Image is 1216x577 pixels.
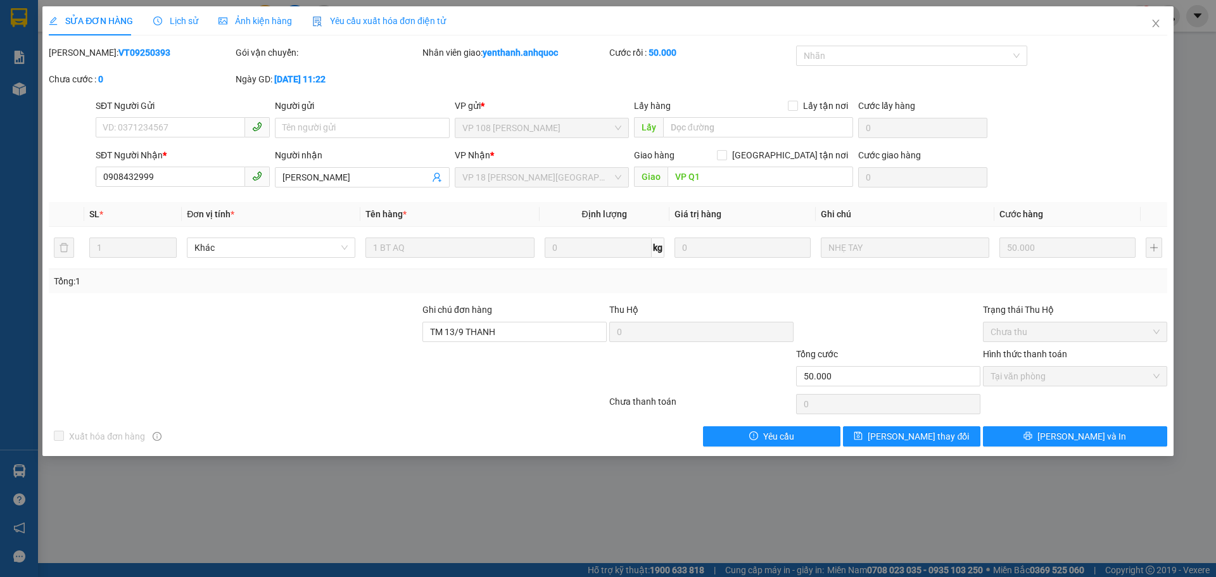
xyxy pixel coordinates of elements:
span: Lấy tận nơi [798,99,853,113]
span: [PERSON_NAME] thay đổi [868,429,969,443]
button: plus [1146,238,1162,258]
span: Giao [634,167,668,187]
button: printer[PERSON_NAME] và In [983,426,1167,447]
div: Người gửi [275,99,449,113]
div: Trạng thái Thu Hộ [983,303,1167,317]
b: [DATE] 11:22 [274,74,326,84]
input: Cước lấy hàng [858,118,987,138]
input: Ghi Chú [821,238,989,258]
span: Giao hàng [634,150,674,160]
div: SĐT Người Nhận [96,148,270,162]
img: icon [312,16,322,27]
span: VP 108 Lê Hồng Phong - Vũng Tàu [462,118,621,137]
b: 0 [98,74,103,84]
input: Ghi chú đơn hàng [422,322,607,342]
div: Chưa cước : [49,72,233,86]
span: Định lượng [582,209,627,219]
span: Chưa thu [991,322,1160,341]
input: VD: Bàn, Ghế [365,238,534,258]
span: Tên hàng [365,209,407,219]
span: phone [252,171,262,181]
span: picture [218,16,227,25]
div: Tổng: 1 [54,274,469,288]
span: Lấy hàng [634,101,671,111]
div: Cước rồi : [609,46,794,60]
label: Cước lấy hàng [858,101,915,111]
span: user-add [432,172,442,182]
span: printer [1023,431,1032,441]
span: Giá trị hàng [674,209,721,219]
span: Khác [194,238,348,257]
button: exclamation-circleYêu cầu [703,426,840,447]
div: Người nhận [275,148,449,162]
span: Đơn vị tính [187,209,234,219]
span: Ảnh kiện hàng [218,16,292,26]
span: [PERSON_NAME] và In [1037,429,1126,443]
button: Close [1138,6,1174,42]
span: [GEOGRAPHIC_DATA] tận nơi [727,148,853,162]
div: [PERSON_NAME]: [49,46,233,60]
input: 0 [674,238,811,258]
div: Nhân viên giao: [422,46,607,60]
span: info-circle [153,432,161,441]
span: Lịch sử [153,16,198,26]
label: Ghi chú đơn hàng [422,305,492,315]
input: Cước giao hàng [858,167,987,187]
th: Ghi chú [816,202,994,227]
span: Yêu cầu [763,429,794,443]
div: VP gửi [455,99,629,113]
span: Cước hàng [999,209,1043,219]
span: Thu Hộ [609,305,638,315]
span: kg [652,238,664,258]
input: Dọc đường [668,167,853,187]
span: VP Nhận [455,150,490,160]
b: VT09250393 [118,48,170,58]
span: phone [252,122,262,132]
span: Yêu cầu xuất hóa đơn điện tử [312,16,446,26]
div: Gói vận chuyển: [236,46,420,60]
button: delete [54,238,74,258]
input: Dọc đường [663,117,853,137]
label: Cước giao hàng [858,150,921,160]
span: exclamation-circle [749,431,758,441]
span: edit [49,16,58,25]
input: 0 [999,238,1136,258]
span: SL [89,209,99,219]
span: save [854,431,863,441]
span: SỬA ĐƠN HÀNG [49,16,133,26]
span: clock-circle [153,16,162,25]
b: yenthanh.anhquoc [483,48,558,58]
b: 50.000 [649,48,676,58]
span: Xuất hóa đơn hàng [64,429,150,443]
span: VP 18 Nguyễn Thái Bình - Quận 1 [462,168,621,187]
span: Tổng cước [796,349,838,359]
button: save[PERSON_NAME] thay đổi [843,426,980,447]
span: close [1151,18,1161,29]
span: Lấy [634,117,663,137]
label: Hình thức thanh toán [983,349,1067,359]
div: Chưa thanh toán [608,395,795,417]
span: Tại văn phòng [991,367,1160,386]
div: Ngày GD: [236,72,420,86]
div: SĐT Người Gửi [96,99,270,113]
